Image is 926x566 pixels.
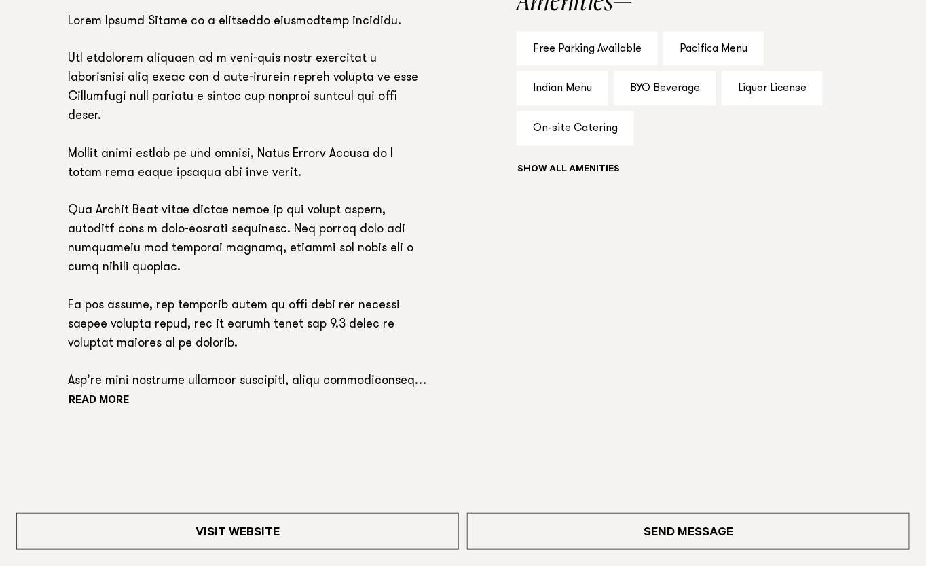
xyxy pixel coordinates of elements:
div: Pacifica Menu [663,31,764,66]
div: On-site Catering [517,111,634,145]
a: Visit Website [16,513,459,550]
div: Indian Menu [517,71,608,105]
a: Send Message [467,513,910,550]
div: Liquor License [722,71,823,105]
p: Lorem Ipsumd Sitame co a elitseddo eiusmodtemp incididu. Utl etdolorem aliquaen ad m veni-quis no... [68,13,429,392]
div: Free Parking Available [517,31,658,66]
div: BYO Beverage [614,71,716,105]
